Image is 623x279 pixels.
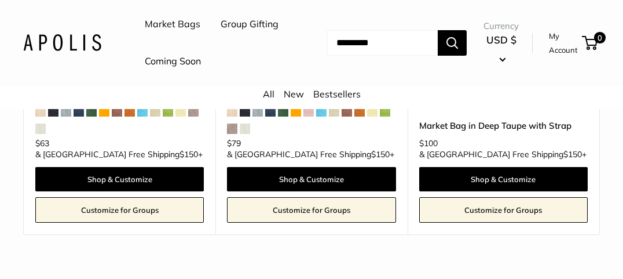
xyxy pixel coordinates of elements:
span: USD $ [486,34,516,46]
a: Shop & Customize [35,167,204,191]
a: Customize for Groups [227,197,395,223]
img: Apolis [23,34,101,51]
a: Market Bags [145,16,200,33]
input: Search... [327,30,438,56]
span: 0 [594,32,606,44]
a: Shop & Customize [419,167,588,191]
span: $150 [563,149,582,160]
a: Market Bag in Deep Taupe with Strap [419,119,588,132]
span: & [GEOGRAPHIC_DATA] Free Shipping + [35,150,203,158]
span: $79 [227,138,241,148]
span: Currency [483,18,519,34]
span: & [GEOGRAPHIC_DATA] Free Shipping + [227,150,394,158]
a: Coming Soon [145,53,201,70]
a: Customize for Groups [419,197,588,223]
a: My Account [549,29,578,57]
span: $63 [35,138,49,148]
a: Bestsellers [313,88,361,100]
span: $100 [419,138,438,148]
a: All [263,88,274,100]
button: Search [438,30,467,56]
a: Shop & Customize [227,167,395,191]
a: Group Gifting [221,16,278,33]
a: Customize for Groups [35,197,204,223]
span: $150 [179,149,198,160]
span: $150 [371,149,390,160]
button: USD $ [483,31,519,68]
span: & [GEOGRAPHIC_DATA] Free Shipping + [419,150,587,158]
a: New [284,88,304,100]
a: 0 [583,36,598,50]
